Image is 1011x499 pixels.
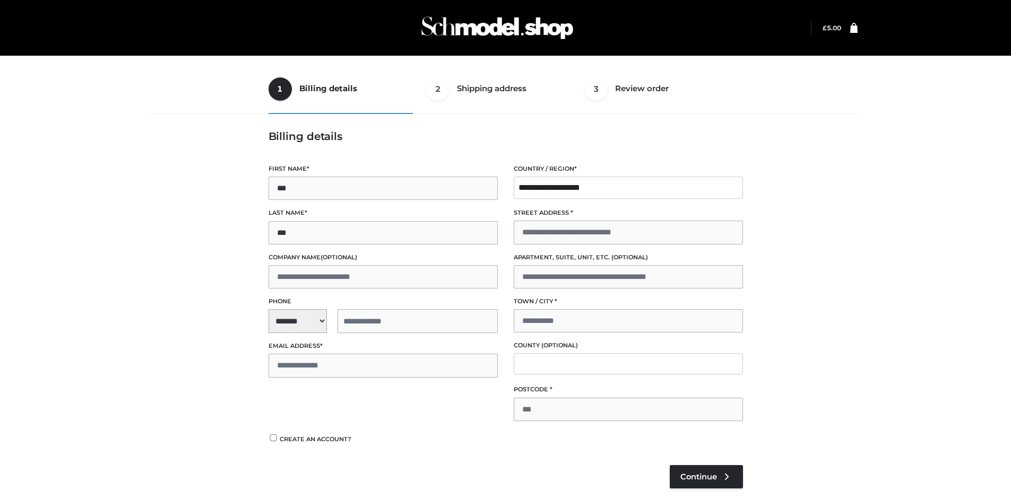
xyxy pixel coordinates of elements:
[670,465,743,488] a: Continue
[418,7,577,49] img: Schmodel Admin 964
[541,342,578,349] span: (optional)
[321,253,357,261] span: (optional)
[823,24,841,32] bdi: 5.00
[823,24,827,32] span: £
[280,435,351,443] span: Create an account?
[514,296,743,307] label: Town / City
[269,164,498,174] label: First name
[269,296,498,307] label: Phone
[269,434,278,441] input: Create an account?
[823,24,841,32] a: £5.00
[514,384,743,395] label: Postcode
[269,130,743,143] h3: Billing details
[680,472,717,482] span: Continue
[611,253,648,261] span: (optional)
[514,208,743,218] label: Street address
[269,252,498,262] label: Company name
[514,340,743,351] label: County
[514,164,743,174] label: Country / Region
[269,208,498,218] label: Last name
[269,341,498,351] label: Email address
[514,252,743,262] label: Apartment, suite, unit, etc.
